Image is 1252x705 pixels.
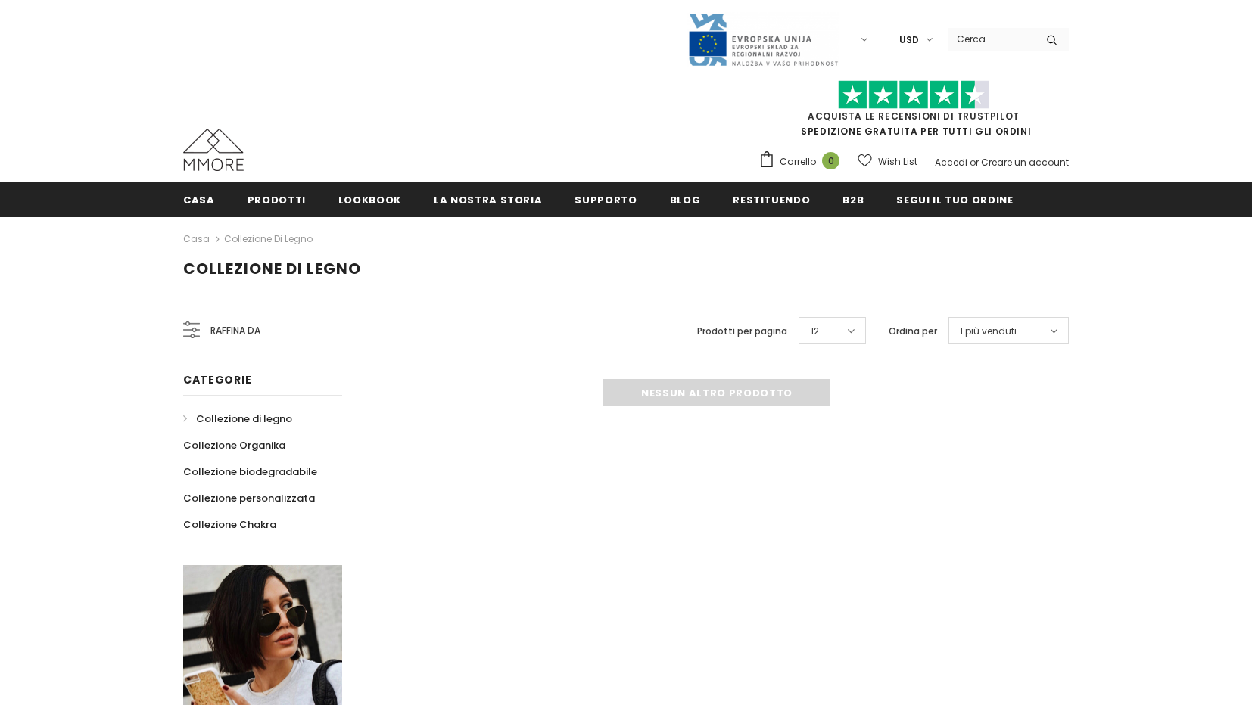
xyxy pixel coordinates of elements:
[183,129,244,171] img: Casi MMORE
[961,324,1017,339] span: I più venduti
[878,154,917,169] span: Wish List
[842,182,864,216] a: B2B
[183,258,361,279] span: Collezione di legno
[935,156,967,169] a: Accedi
[183,464,317,479] span: Collezione biodegradabile
[183,193,215,207] span: Casa
[948,28,1035,50] input: Search Site
[196,412,292,426] span: Collezione di legno
[697,324,787,339] label: Prodotti per pagina
[338,193,401,207] span: Lookbook
[183,438,285,452] span: Collezione Organika
[838,80,989,110] img: Fidati di Pilot Stars
[210,322,260,339] span: Raffina da
[434,182,542,216] a: La nostra storia
[183,485,315,511] a: Collezione personalizzata
[758,151,847,173] a: Carrello 0
[858,148,917,175] a: Wish List
[896,193,1013,207] span: Segui il tuo ordine
[758,87,1069,138] span: SPEDIZIONE GRATUITA PER TUTTI GLI ORDINI
[733,182,810,216] a: Restituendo
[183,372,251,387] span: Categorie
[575,182,637,216] a: supporto
[811,324,819,339] span: 12
[780,154,816,169] span: Carrello
[981,156,1069,169] a: Creare un account
[899,33,919,48] span: USD
[670,182,701,216] a: Blog
[183,432,285,458] a: Collezione Organika
[183,182,215,216] a: Casa
[224,232,313,245] a: Collezione di legno
[183,458,317,485] a: Collezione biodegradabile
[889,324,937,339] label: Ordina per
[183,511,276,538] a: Collezione Chakra
[687,33,839,45] a: Javni Razpis
[338,182,401,216] a: Lookbook
[248,193,306,207] span: Prodotti
[434,193,542,207] span: La nostra storia
[575,193,637,207] span: supporto
[183,491,315,505] span: Collezione personalizzata
[822,152,839,169] span: 0
[183,517,276,532] span: Collezione Chakra
[896,182,1013,216] a: Segui il tuo ordine
[183,230,210,248] a: Casa
[808,110,1020,123] a: Acquista le recensioni di TrustPilot
[248,182,306,216] a: Prodotti
[687,12,839,67] img: Javni Razpis
[670,193,701,207] span: Blog
[970,156,979,169] span: or
[842,193,864,207] span: B2B
[733,193,810,207] span: Restituendo
[183,405,292,432] a: Collezione di legno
